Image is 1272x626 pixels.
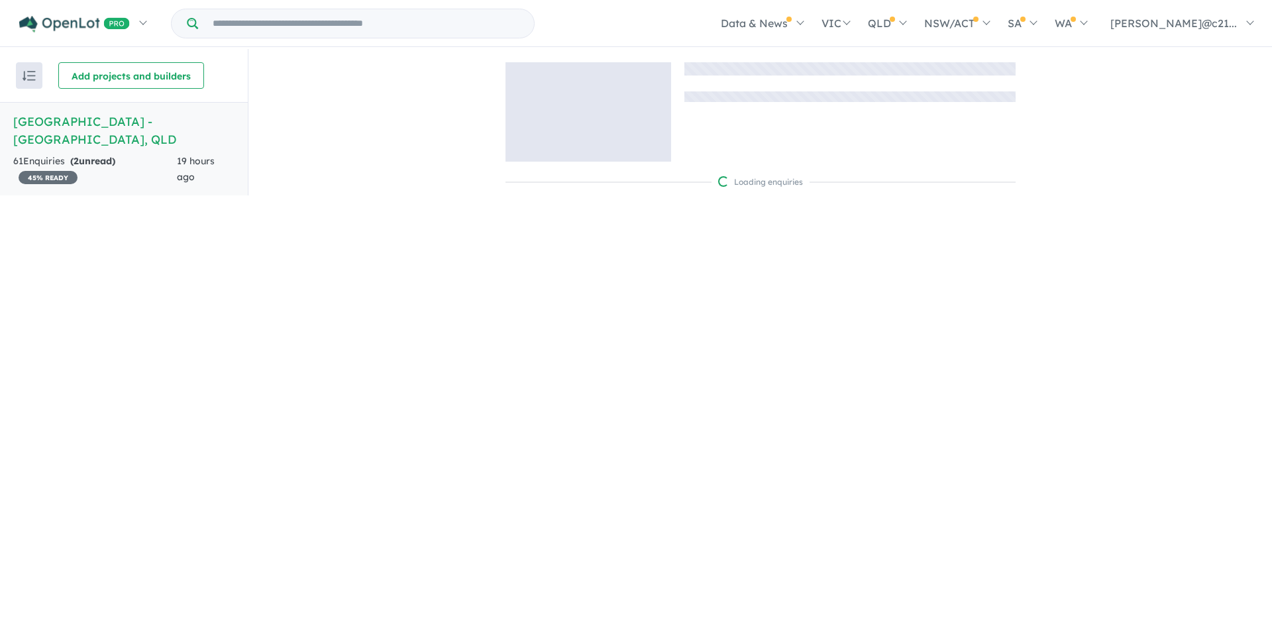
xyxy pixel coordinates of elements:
[23,71,36,81] img: sort.svg
[13,154,177,185] div: 61 Enquir ies
[177,155,215,183] span: 19 hours ago
[1110,17,1237,30] span: [PERSON_NAME]@c21...
[58,62,204,89] button: Add projects and builders
[13,113,235,148] h5: [GEOGRAPHIC_DATA] - [GEOGRAPHIC_DATA] , QLD
[201,9,531,38] input: Try estate name, suburb, builder or developer
[718,176,803,189] div: Loading enquiries
[70,155,115,167] strong: ( unread)
[19,16,130,32] img: Openlot PRO Logo White
[19,171,78,184] span: 45 % READY
[74,155,79,167] span: 2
